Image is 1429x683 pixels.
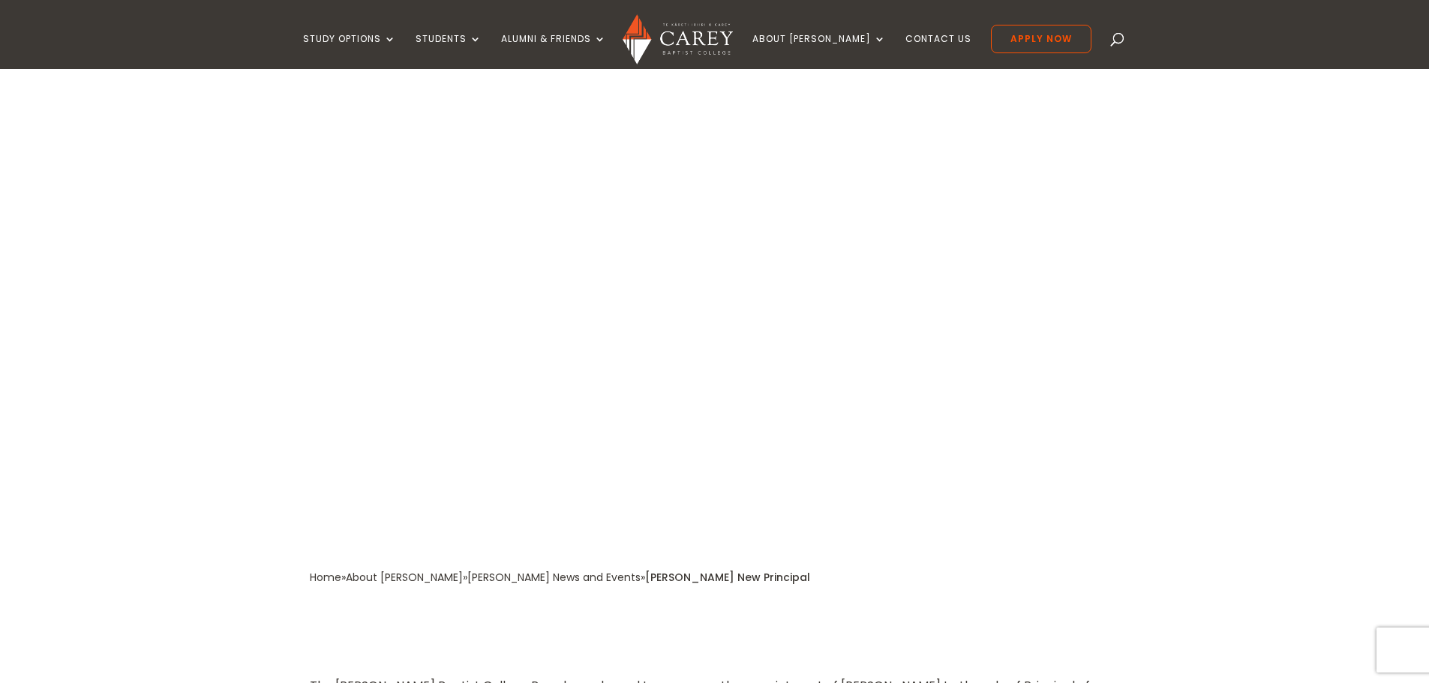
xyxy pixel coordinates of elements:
[416,34,482,69] a: Students
[645,568,810,588] div: [PERSON_NAME] New Principal
[905,34,971,69] a: Contact Us
[310,568,645,588] div: » » »
[501,34,606,69] a: Alumni & Friends
[752,34,886,69] a: About [PERSON_NAME]
[346,570,463,585] a: About [PERSON_NAME]
[991,25,1091,53] a: Apply Now
[310,570,341,585] a: Home
[303,34,396,69] a: Study Options
[467,570,641,585] a: [PERSON_NAME] News and Events
[623,14,733,64] img: Carey Baptist College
